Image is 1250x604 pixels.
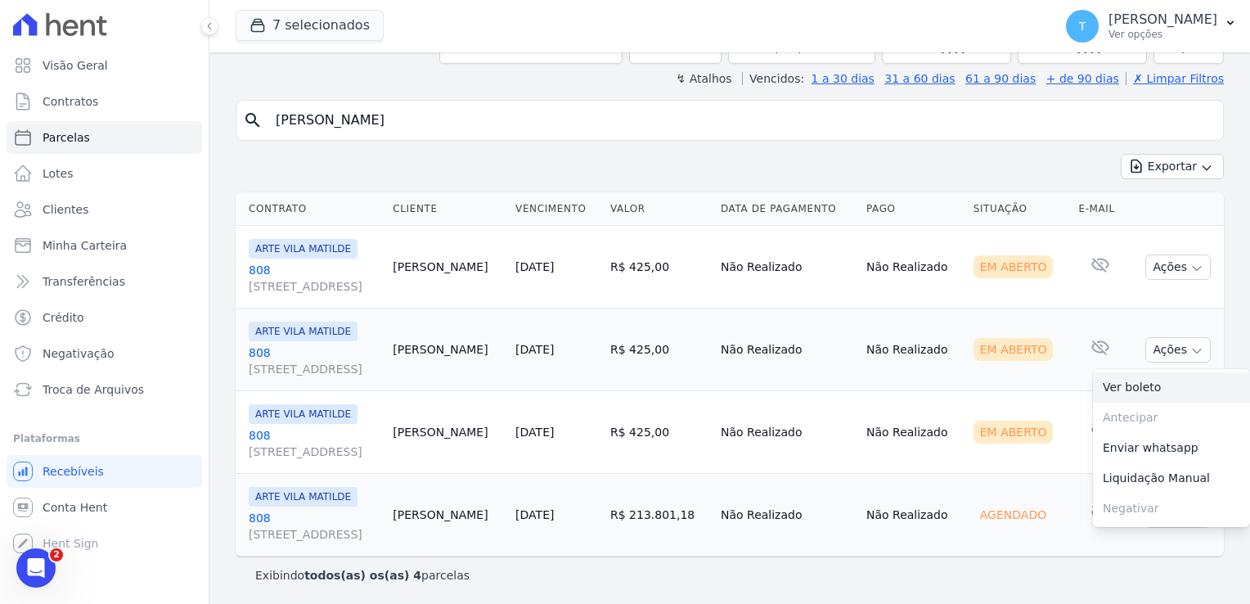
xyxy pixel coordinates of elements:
[7,193,202,226] a: Clientes
[386,391,509,474] td: [PERSON_NAME]
[604,391,714,474] td: R$ 425,00
[249,239,357,259] span: ARTE VILA MATILDE
[249,278,380,295] span: [STREET_ADDRESS]
[1072,192,1127,226] th: E-mail
[7,373,202,406] a: Troca de Arquivos
[515,426,554,439] a: [DATE]
[304,569,421,582] b: todos(as) os(as) 4
[1093,403,1250,433] span: Antecipar
[255,567,470,584] p: Exibindo parcelas
[1121,154,1224,179] button: Exportar
[515,343,554,356] a: [DATE]
[714,309,860,391] td: Não Realizado
[515,260,554,273] a: [DATE]
[509,192,604,226] th: Vencimento
[515,508,554,521] a: [DATE]
[249,526,380,543] span: [STREET_ADDRESS]
[249,262,380,295] a: 808[STREET_ADDRESS]
[1053,3,1250,49] button: T [PERSON_NAME] Ver opções
[7,491,202,524] a: Conta Hent
[43,165,74,182] span: Lotes
[884,72,955,85] a: 31 a 60 dias
[812,72,875,85] a: 1 a 30 dias
[1093,494,1250,524] span: Negativar
[7,455,202,488] a: Recebíveis
[386,192,509,226] th: Cliente
[860,391,967,474] td: Não Realizado
[1108,11,1217,28] p: [PERSON_NAME]
[43,463,104,480] span: Recebíveis
[249,444,380,460] span: [STREET_ADDRESS]
[7,85,202,118] a: Contratos
[249,322,357,341] span: ARTE VILA MATILDE
[1126,72,1224,85] a: ✗ Limpar Filtros
[1093,372,1250,403] a: Ver boleto
[266,104,1216,137] input: Buscar por nome do lote ou do cliente
[714,226,860,309] td: Não Realizado
[7,265,202,298] a: Transferências
[1046,72,1119,85] a: + de 90 dias
[43,57,108,74] span: Visão Geral
[973,255,1054,278] div: Em Aberto
[249,361,380,377] span: [STREET_ADDRESS]
[973,421,1054,444] div: Em Aberto
[249,404,357,424] span: ARTE VILA MATILDE
[7,301,202,334] a: Crédito
[249,510,380,543] a: 808[STREET_ADDRESS]
[43,201,88,218] span: Clientes
[965,72,1036,85] a: 61 a 90 dias
[860,226,967,309] td: Não Realizado
[1108,28,1217,41] p: Ver opções
[249,345,380,377] a: 808[STREET_ADDRESS]
[967,192,1072,226] th: Situação
[1145,255,1211,280] button: Ações
[714,391,860,474] td: Não Realizado
[604,192,714,226] th: Valor
[7,49,202,82] a: Visão Geral
[742,72,804,85] label: Vencidos:
[43,309,84,326] span: Crédito
[43,93,98,110] span: Contratos
[7,229,202,262] a: Minha Carteira
[249,487,357,507] span: ARTE VILA MATILDE
[243,110,263,130] i: search
[860,474,967,557] td: Não Realizado
[7,121,202,154] a: Parcelas
[386,474,509,557] td: [PERSON_NAME]
[1079,20,1086,32] span: T
[973,338,1054,361] div: Em Aberto
[50,548,63,561] span: 2
[7,157,202,190] a: Lotes
[714,474,860,557] td: Não Realizado
[13,429,196,448] div: Plataformas
[1093,463,1250,494] a: Liquidação Manual
[604,309,714,391] td: R$ 425,00
[43,499,107,516] span: Conta Hent
[604,226,714,309] td: R$ 425,00
[249,427,380,460] a: 808[STREET_ADDRESS]
[236,10,384,41] button: 7 selecionados
[386,309,509,391] td: [PERSON_NAME]
[7,337,202,370] a: Negativação
[1093,433,1250,463] a: Enviar whatsapp
[714,192,860,226] th: Data de Pagamento
[676,72,731,85] label: ↯ Atalhos
[16,548,56,588] iframe: Intercom live chat
[386,226,509,309] td: [PERSON_NAME]
[43,345,115,362] span: Negativação
[43,381,144,398] span: Troca de Arquivos
[236,192,386,226] th: Contrato
[604,474,714,557] td: R$ 213.801,18
[860,309,967,391] td: Não Realizado
[860,192,967,226] th: Pago
[43,129,90,146] span: Parcelas
[43,273,125,290] span: Transferências
[1145,337,1211,363] button: Ações
[973,503,1053,526] div: Agendado
[43,237,127,254] span: Minha Carteira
